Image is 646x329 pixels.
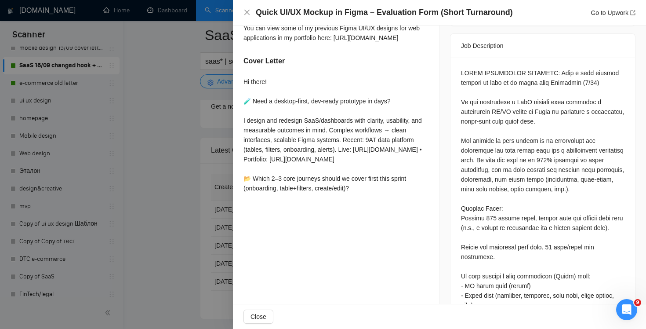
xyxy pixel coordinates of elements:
[616,299,637,320] iframe: Intercom live chat
[250,312,266,322] span: Close
[243,9,250,16] button: Close
[256,7,513,18] h4: Quick UI/UX Mockup in Figma – Evaluation Form (Short Turnaround)
[630,10,635,15] span: export
[591,9,635,16] a: Go to Upworkexport
[634,299,641,306] span: 9
[461,34,624,58] div: Job Description
[243,9,250,16] span: close
[243,56,285,66] h5: Cover Letter
[243,310,273,324] button: Close
[243,23,428,43] div: You can view some of my previous Figma UI/UX designs for web applications in my portfolio here: [...
[243,77,428,193] div: Hi there! 🧪 Need a desktop-first, dev-ready prototype in days? I design and redesign SaaS/dashboa...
